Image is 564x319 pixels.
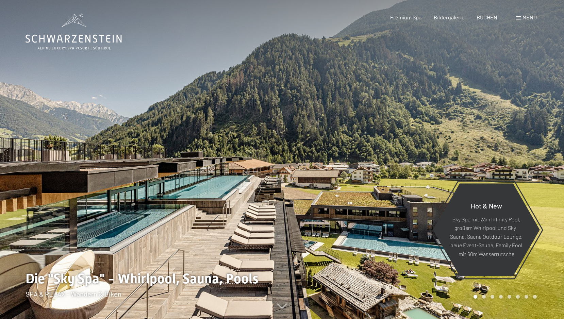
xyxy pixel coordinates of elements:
a: BUCHEN [477,14,497,20]
div: Carousel Page 1 (Current Slide) [474,295,477,299]
a: Hot & New Sky Spa mit 23m Infinity Pool, großem Whirlpool und Sky-Sauna, Sauna Outdoor Lounge, ne... [432,183,540,276]
div: Carousel Pagination [471,295,537,299]
div: Carousel Page 4 [499,295,503,299]
div: Carousel Page 2 [482,295,486,299]
span: Hot & New [471,201,502,209]
div: Carousel Page 8 [533,295,537,299]
div: Carousel Page 3 [491,295,494,299]
span: Menü [522,14,537,20]
a: Premium Spa [390,14,421,20]
a: Bildergalerie [434,14,465,20]
div: Carousel Page 5 [508,295,511,299]
div: Carousel Page 6 [516,295,520,299]
div: Carousel Page 7 [525,295,528,299]
p: Sky Spa mit 23m Infinity Pool, großem Whirlpool und Sky-Sauna, Sauna Outdoor Lounge, neue Event-S... [449,215,523,258]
